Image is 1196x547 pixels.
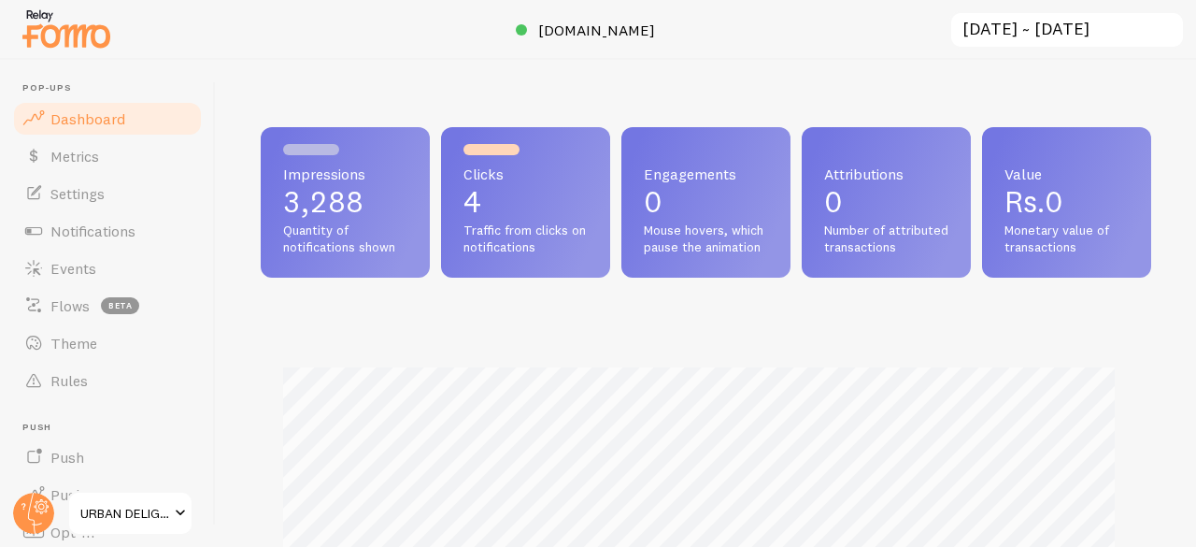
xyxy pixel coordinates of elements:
[11,476,204,513] a: Push Data
[50,109,125,128] span: Dashboard
[50,371,88,390] span: Rules
[50,485,121,504] span: Push Data
[101,297,139,314] span: beta
[11,287,204,324] a: Flows beta
[463,166,588,181] span: Clicks
[67,491,193,536] a: URBAN DELIGHT
[644,166,768,181] span: Engagements
[11,250,204,287] a: Events
[1004,166,1129,181] span: Value
[824,187,948,217] p: 0
[824,223,948,255] span: Number of attributed transactions
[644,187,768,217] p: 0
[11,100,204,137] a: Dashboard
[50,259,96,278] span: Events
[50,147,99,166] span: Metrics
[11,439,204,476] a: Push
[11,324,204,362] a: Theme
[644,223,768,255] span: Mouse hovers, which pause the animation
[283,223,407,255] span: Quantity of notifications shown
[50,296,90,315] span: Flows
[11,362,204,399] a: Rules
[283,187,407,217] p: 3,288
[1004,183,1063,220] span: Rs.0
[463,187,588,217] p: 4
[50,184,105,203] span: Settings
[1004,223,1129,255] span: Monetary value of transactions
[11,212,204,250] a: Notifications
[463,223,588,255] span: Traffic from clicks on notifications
[22,82,204,94] span: Pop-ups
[22,422,204,434] span: Push
[11,137,204,175] a: Metrics
[50,448,84,467] span: Push
[50,334,97,353] span: Theme
[20,5,113,52] img: fomo-relay-logo-orange.svg
[50,222,135,240] span: Notifications
[283,166,407,181] span: Impressions
[11,175,204,212] a: Settings
[824,166,948,181] span: Attributions
[80,502,169,525] span: URBAN DELIGHT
